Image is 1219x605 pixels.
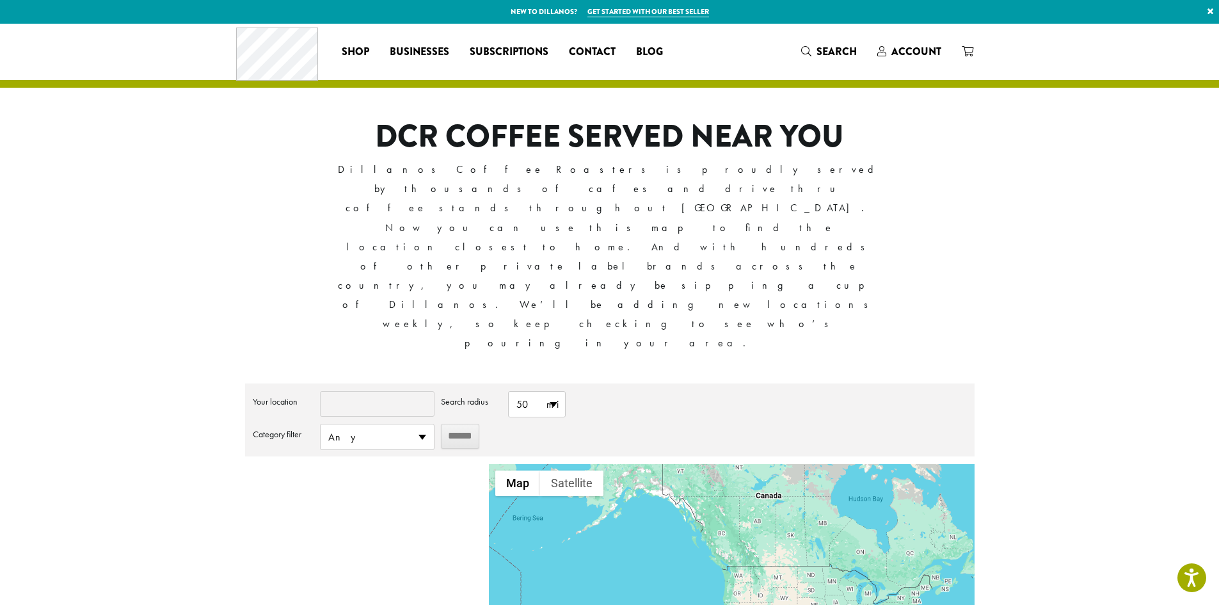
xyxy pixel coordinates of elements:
[636,44,663,60] span: Blog
[569,44,616,60] span: Contact
[342,44,369,60] span: Shop
[587,6,709,17] a: Get started with our best seller
[321,424,434,449] span: Any
[509,392,565,417] span: 50 mi
[441,391,502,412] label: Search radius
[495,471,540,496] button: Show street map
[253,424,314,444] label: Category filter
[791,41,867,62] a: Search
[540,471,603,496] button: Show satellite imagery
[891,44,941,59] span: Account
[336,118,883,156] h1: DCR COFFEE SERVED NEAR YOU
[253,391,314,412] label: Your location
[470,44,548,60] span: Subscriptions
[331,42,379,62] a: Shop
[390,44,449,60] span: Businesses
[817,44,857,59] span: Search
[336,160,883,353] p: Dillanos Coffee Roasters is proudly served by thousands of cafes and drive thru coffee stands thr...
